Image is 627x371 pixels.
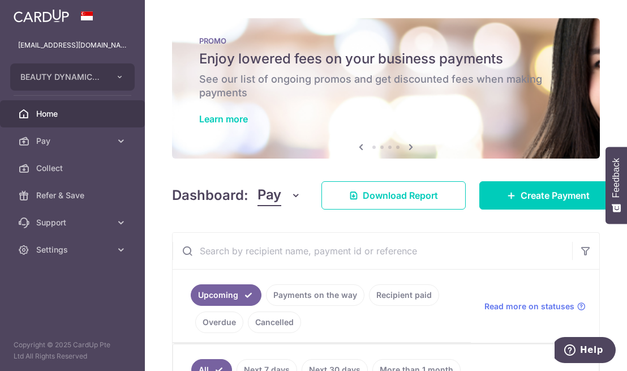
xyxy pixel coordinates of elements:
[321,181,466,210] a: Download Report
[36,244,111,255] span: Settings
[363,189,438,202] span: Download Report
[479,181,617,210] a: Create Payment
[605,147,627,224] button: Feedback - Show survey
[611,158,621,198] span: Feedback
[369,284,439,306] a: Recipient paid
[36,108,111,120] span: Home
[36,190,111,201] span: Refer & Save
[521,189,590,202] span: Create Payment
[14,9,69,23] img: CardUp
[36,163,111,174] span: Collect
[199,113,248,125] a: Learn more
[173,233,572,269] input: Search by recipient name, payment id or reference
[36,217,111,228] span: Support
[257,185,281,206] span: Pay
[266,284,364,306] a: Payments on the way
[257,185,301,206] button: Pay
[10,63,135,91] button: BEAUTY DYNAMICS PTE. LTD.
[248,312,301,333] a: Cancelled
[191,284,261,306] a: Upcoming
[199,73,573,100] h6: See our list of ongoing promos and get discounted fees when making payments
[18,40,127,51] p: [EMAIL_ADDRESS][DOMAIN_NAME]
[484,301,574,312] span: Read more on statuses
[555,337,616,365] iframe: Opens a widget where you can find more information
[172,18,600,159] img: Latest Promos Banner
[195,312,243,333] a: Overdue
[484,301,586,312] a: Read more on statuses
[20,71,104,83] span: BEAUTY DYNAMICS PTE. LTD.
[199,50,573,68] h5: Enjoy lowered fees on your business payments
[36,135,111,147] span: Pay
[172,185,248,206] h4: Dashboard:
[199,36,573,45] p: PROMO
